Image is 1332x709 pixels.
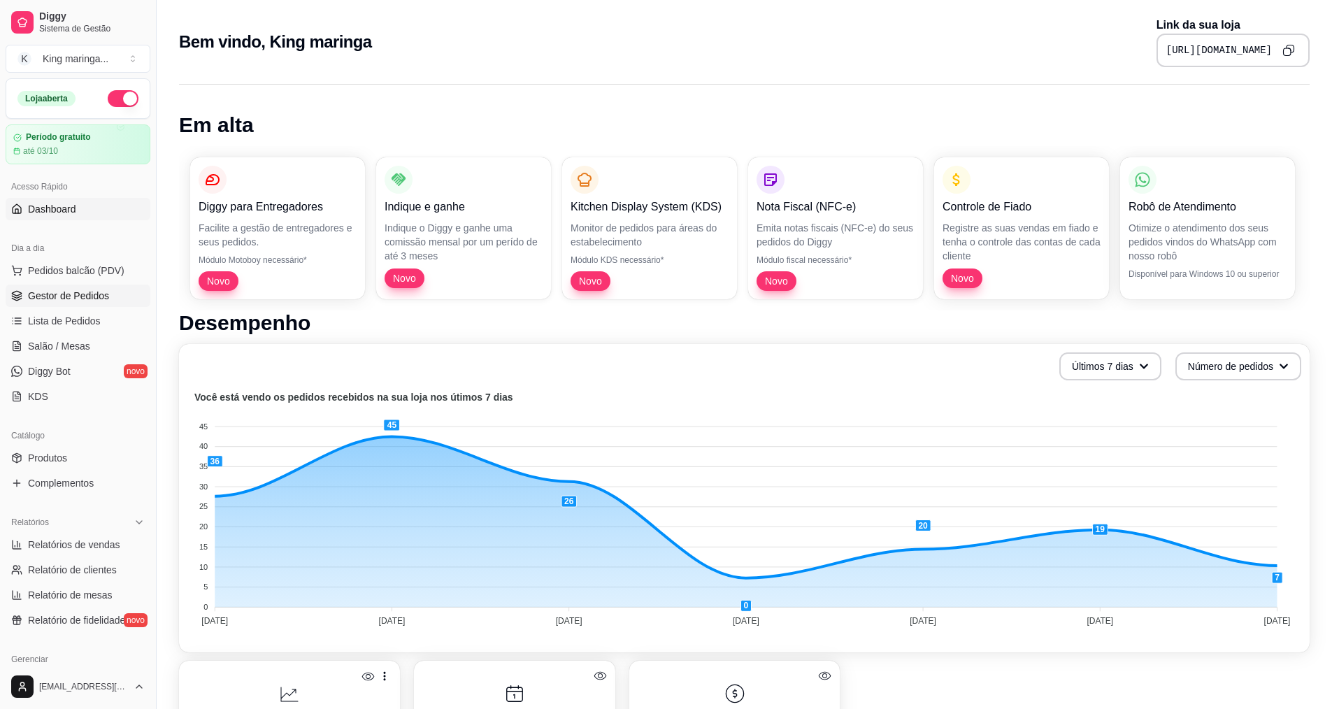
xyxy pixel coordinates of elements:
[28,451,67,465] span: Produtos
[6,360,150,382] a: Diggy Botnovo
[6,237,150,259] div: Dia a dia
[17,52,31,66] span: K
[179,310,1310,336] h1: Desempenho
[17,91,76,106] div: Loja aberta
[23,145,58,157] article: até 03/10
[385,221,543,263] p: Indique o Diggy e ganhe uma comissão mensal por um perído de até 3 meses
[179,31,372,53] h2: Bem vindo, King maringa
[39,681,128,692] span: [EMAIL_ADDRESS][DOMAIN_NAME]
[1059,352,1161,380] button: Últimos 7 dias
[28,588,113,602] span: Relatório de mesas
[26,132,91,143] article: Período gratuito
[1156,17,1310,34] p: Link da sua loja
[39,10,145,23] span: Diggy
[6,176,150,198] div: Acesso Rápido
[934,157,1109,299] button: Controle de FiadoRegistre as suas vendas em fiado e tenha o controle das contas de cada clienteNovo
[199,482,208,491] tspan: 30
[43,52,108,66] div: King maringa ...
[571,199,729,215] p: Kitchen Display System (KDS)
[6,670,150,703] button: [EMAIL_ADDRESS][DOMAIN_NAME]
[179,113,1310,138] h1: Em alta
[6,533,150,556] a: Relatórios de vendas
[1087,616,1113,626] tspan: [DATE]
[6,6,150,39] a: DiggySistema de Gestão
[379,616,406,626] tspan: [DATE]
[201,274,236,288] span: Novo
[385,199,543,215] p: Indique e ganhe
[571,255,729,266] p: Módulo KDS necessário*
[199,563,208,571] tspan: 10
[945,271,980,285] span: Novo
[199,522,208,531] tspan: 20
[6,385,150,408] a: KDS
[28,314,101,328] span: Lista de Pedidos
[203,582,208,591] tspan: 5
[199,255,357,266] p: Módulo Motoboy necessário*
[6,648,150,671] div: Gerenciar
[6,285,150,307] a: Gestor de Pedidos
[28,364,71,378] span: Diggy Bot
[28,264,124,278] span: Pedidos balcão (PDV)
[757,255,915,266] p: Módulo fiscal necessário*
[28,289,109,303] span: Gestor de Pedidos
[108,90,138,107] button: Alterar Status
[28,613,125,627] span: Relatório de fidelidade
[11,517,49,528] span: Relatórios
[199,502,208,510] tspan: 25
[201,616,228,626] tspan: [DATE]
[199,442,208,450] tspan: 40
[6,124,150,164] a: Período gratuitoaté 03/10
[6,335,150,357] a: Salão / Mesas
[757,199,915,215] p: Nota Fiscal (NFC-e)
[6,609,150,631] a: Relatório de fidelidadenovo
[387,271,422,285] span: Novo
[6,584,150,606] a: Relatório de mesas
[6,45,150,73] button: Select a team
[28,538,120,552] span: Relatórios de vendas
[1129,221,1287,263] p: Otimize o atendimento dos seus pedidos vindos do WhatsApp com nosso robô
[190,157,365,299] button: Diggy para EntregadoresFacilite a gestão de entregadores e seus pedidos.Módulo Motoboy necessário...
[910,616,936,626] tspan: [DATE]
[1120,157,1295,299] button: Robô de AtendimentoOtimize o atendimento dos seus pedidos vindos do WhatsApp com nosso robôDispon...
[6,559,150,581] a: Relatório de clientes
[28,339,90,353] span: Salão / Mesas
[943,199,1101,215] p: Controle de Fiado
[1129,268,1287,280] p: Disponível para Windows 10 ou superior
[28,563,117,577] span: Relatório de clientes
[1277,39,1300,62] button: Copy to clipboard
[6,472,150,494] a: Complementos
[571,221,729,249] p: Monitor de pedidos para áreas do estabelecimento
[28,476,94,490] span: Complementos
[573,274,608,288] span: Novo
[199,543,208,551] tspan: 15
[1264,616,1291,626] tspan: [DATE]
[562,157,737,299] button: Kitchen Display System (KDS)Monitor de pedidos para áreas do estabelecimentoMódulo KDS necessário...
[6,447,150,469] a: Produtos
[28,202,76,216] span: Dashboard
[757,221,915,249] p: Emita notas fiscais (NFC-e) do seus pedidos do Diggy
[556,616,582,626] tspan: [DATE]
[194,392,513,403] text: Você está vendo os pedidos recebidos na sua loja nos útimos 7 dias
[39,23,145,34] span: Sistema de Gestão
[748,157,923,299] button: Nota Fiscal (NFC-e)Emita notas fiscais (NFC-e) do seus pedidos do DiggyMódulo fiscal necessário*Novo
[1175,352,1301,380] button: Número de pedidos
[1129,199,1287,215] p: Robô de Atendimento
[199,199,357,215] p: Diggy para Entregadores
[6,198,150,220] a: Dashboard
[1166,43,1272,57] pre: [URL][DOMAIN_NAME]
[733,616,759,626] tspan: [DATE]
[28,389,48,403] span: KDS
[6,424,150,447] div: Catálogo
[199,462,208,471] tspan: 35
[199,422,208,431] tspan: 45
[6,310,150,332] a: Lista de Pedidos
[943,221,1101,263] p: Registre as suas vendas em fiado e tenha o controle das contas de cada cliente
[203,603,208,611] tspan: 0
[6,259,150,282] button: Pedidos balcão (PDV)
[759,274,794,288] span: Novo
[376,157,551,299] button: Indique e ganheIndique o Diggy e ganhe uma comissão mensal por um perído de até 3 mesesNovo
[199,221,357,249] p: Facilite a gestão de entregadores e seus pedidos.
